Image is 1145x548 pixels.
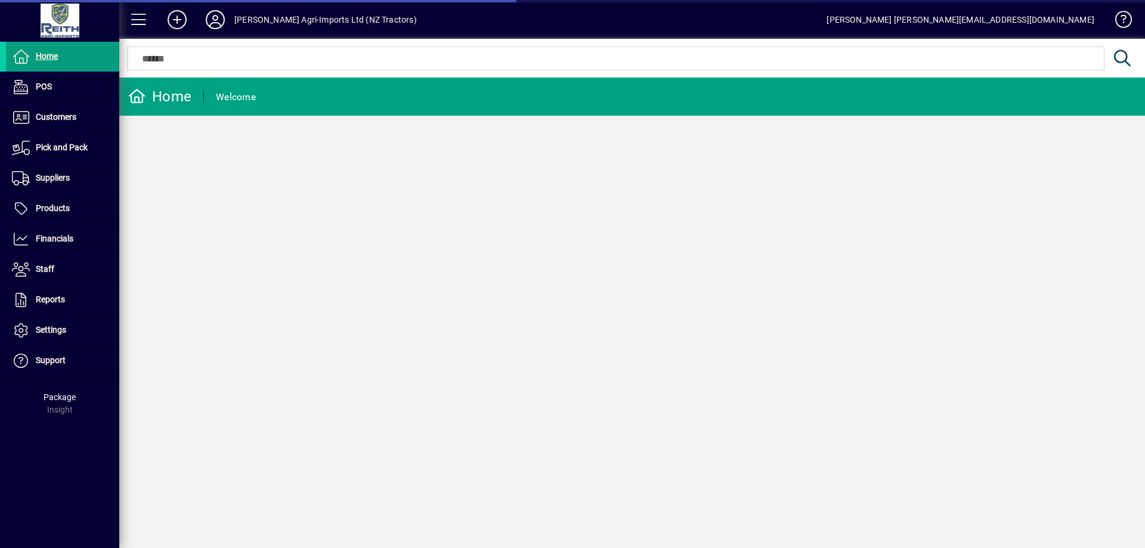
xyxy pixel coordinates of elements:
span: Package [44,392,76,402]
span: Staff [36,264,54,274]
div: [PERSON_NAME] [PERSON_NAME][EMAIL_ADDRESS][DOMAIN_NAME] [827,10,1094,29]
a: Suppliers [6,163,119,193]
button: Add [158,9,196,30]
a: Pick and Pack [6,133,119,163]
span: Home [36,51,58,61]
a: Knowledge Base [1106,2,1130,41]
a: Settings [6,315,119,345]
a: Support [6,346,119,376]
a: Financials [6,224,119,254]
span: Financials [36,234,73,243]
span: Customers [36,112,76,122]
span: Settings [36,325,66,335]
a: Customers [6,103,119,132]
div: Home [128,87,191,106]
span: Products [36,203,70,213]
span: Reports [36,295,65,304]
a: Products [6,194,119,224]
a: Staff [6,255,119,284]
div: [PERSON_NAME] Agri-Imports Ltd (NZ Tractors) [234,10,417,29]
span: Suppliers [36,173,70,182]
span: Support [36,355,66,365]
button: Profile [196,9,234,30]
div: Welcome [216,88,256,107]
span: Pick and Pack [36,143,88,152]
span: POS [36,82,52,91]
a: POS [6,72,119,102]
a: Reports [6,285,119,315]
